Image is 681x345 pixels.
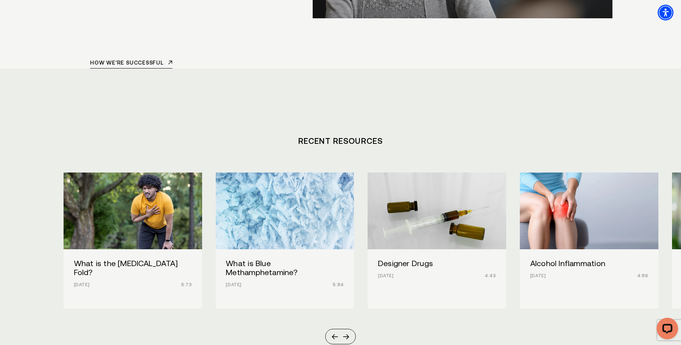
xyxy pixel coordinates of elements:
div: / [64,172,202,308]
div: Accessibility Menu [658,5,673,20]
img: Alcohol Inflammation [520,172,658,249]
a: Alcohol Inflammation Alcohol Inflammation [DATE] 4:86 [520,172,658,308]
span: 4:43 [485,273,496,278]
p: [DATE] [74,282,178,287]
img: What is the Fentanyl Fold? [64,172,202,249]
p: [DATE] [530,273,635,278]
a: Recent Resources [298,136,383,146]
a: What is Blue Methamphetamine? What is Blue Methamphetamine? [DATE] 5:84 [216,172,354,308]
span: 4:86 [637,273,648,278]
div: / [216,172,354,308]
iframe: LiveChat chat widget [651,315,681,345]
p: [DATE] [378,273,482,278]
h3: What is Blue Methamphetamine? [226,259,344,277]
h3: Alcohol Inflammation [530,259,648,268]
h3: Designer Drugs [378,259,496,268]
img: What is Blue Methamphetamine? [216,172,354,249]
a: What is the Fentanyl Fold? What is the [MEDICAL_DATA] Fold? [DATE] 5:73 [64,172,202,308]
div: / [368,172,506,308]
img: Designer Drugs [368,172,506,249]
div: / [520,172,658,308]
p: [DATE] [226,282,330,287]
span: 5:73 [181,282,192,287]
h3: What is the [MEDICAL_DATA] Fold? [74,259,192,277]
a: How we're successful [90,60,172,68]
span: 5:84 [333,282,344,287]
a: Designer Drugs Designer Drugs [DATE] 4:43 [368,172,506,308]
